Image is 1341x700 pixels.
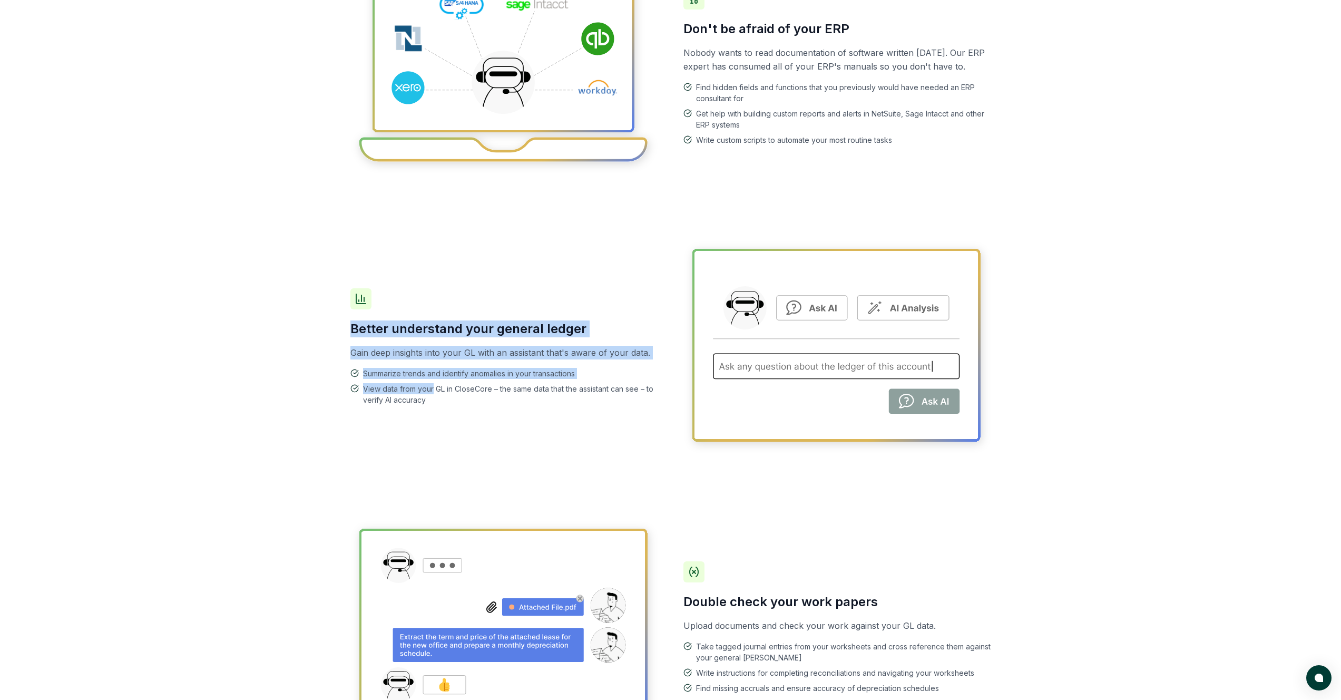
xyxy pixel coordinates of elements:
[683,21,991,37] h3: Don't be afraid of your ERP
[683,594,991,610] h3: Double check your work papers
[683,241,991,454] img: Better understand your general ledger
[696,667,974,678] span: Write instructions for completing reconciliations and navigating your worksheets
[363,383,658,405] span: View data from your GL in CloseCore – the same data that the assistant can see – to verify AI acc...
[350,320,658,337] h3: Better understand your general ledger
[683,619,991,633] p: Upload documents and check your work against your GL data.
[696,108,991,130] span: Get help with building custom reports and alerts in NetSuite, Sage Intacct and other ERP systems
[683,46,991,73] p: Nobody wants to read documentation of software written [DATE]. Our ERP expert has consumed all of...
[696,82,991,104] span: Find hidden fields and functions that you previously would have needed an ERP consultant for
[1306,665,1332,691] button: atlas-launcher
[350,346,658,359] p: Gain deep insights into your GL with an assistant that's aware of your data.
[363,368,575,379] span: Summarize trends and identify anomalies in your transactions
[696,641,991,663] span: Take tagged journal entries from your worksheets and cross reference them against your general [P...
[696,134,892,145] span: Write custom scripts to automate your most routine tasks
[696,683,939,694] span: Find missing accruals and ensure accuracy of depreciation schedules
